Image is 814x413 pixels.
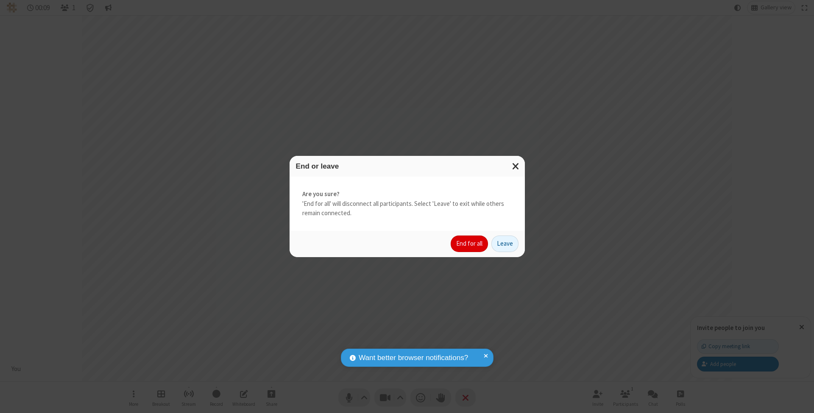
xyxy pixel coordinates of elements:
div: 'End for all' will disconnect all participants. Select 'Leave' to exit while others remain connec... [290,177,525,231]
button: End for all [451,236,488,252]
button: Close modal [507,156,525,177]
strong: Are you sure? [302,189,512,199]
button: Leave [491,236,519,252]
h3: End or leave [296,162,519,170]
span: Want better browser notifications? [359,352,468,363]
